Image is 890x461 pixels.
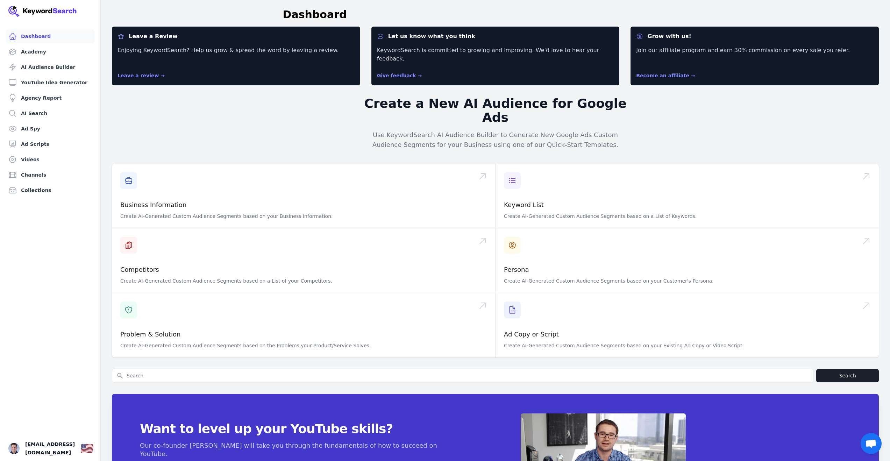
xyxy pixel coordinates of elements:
a: Dashboard [6,29,95,43]
a: AI Audience Builder [6,60,95,74]
a: Become an affiliate [636,73,695,78]
a: AI Search [6,106,95,120]
p: Our co-founder [PERSON_NAME] will take you through the fundamentals of how to succeed on YouTube. [140,441,465,458]
p: KeywordSearch is committed to growing and improving. We'd love to hear your feedback. [377,46,614,63]
input: Search [112,369,813,382]
dt: Grow with us! [636,32,873,41]
button: Search [816,369,879,382]
a: Give feedback [377,73,422,78]
a: Business Information [120,201,186,208]
a: Channels [6,168,95,182]
span: [EMAIL_ADDRESS][DOMAIN_NAME] [25,440,75,457]
a: Keyword List [504,201,544,208]
a: Videos [6,153,95,166]
img: Your Company [8,6,77,17]
a: Competitors [120,266,159,273]
a: YouTube Idea Generator [6,76,95,90]
a: Collections [6,183,95,197]
span: Want to level up your YouTube skills? [140,422,465,436]
dt: Leave a Review [118,32,355,41]
dt: Let us know what you think [377,32,614,41]
a: Leave a review [118,73,165,78]
a: Persona [504,266,529,273]
p: Join our affiliate program and earn 30% commission on every sale you refer. [636,46,873,63]
p: Use KeywordSearch AI Audience Builder to Generate New Google Ads Custom Audience Segments for you... [361,130,630,150]
a: Ad Scripts [6,137,95,151]
a: Problem & Solution [120,331,180,338]
button: 🇺🇸 [80,441,93,455]
span: → [418,73,422,78]
div: 🇺🇸 [80,442,93,455]
h2: Create a New AI Audience for Google Ads [361,97,630,125]
p: Enjoying KeywordSearch? Help us grow & spread the word by leaving a review. [118,46,355,63]
span: → [161,73,165,78]
img: Zac Tavenner [8,443,20,454]
a: Ad Spy [6,122,95,136]
h1: Dashboard [283,8,347,21]
button: Open user button [8,443,20,454]
span: → [691,73,695,78]
div: Open chat [861,433,882,454]
a: Ad Copy or Script [504,331,559,338]
a: Agency Report [6,91,95,105]
a: Academy [6,45,95,59]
